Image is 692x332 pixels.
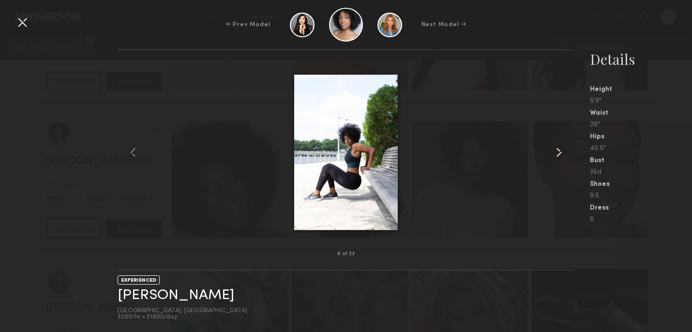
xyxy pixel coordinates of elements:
div: Hips [590,134,692,140]
div: Height [590,86,692,93]
div: 40.5" [590,145,692,152]
div: [GEOGRAPHIC_DATA], [GEOGRAPHIC_DATA] [118,308,247,314]
div: Shoes [590,181,692,188]
div: ← Prev Model [226,20,271,29]
div: Waist [590,110,692,117]
a: [PERSON_NAME] [118,288,234,303]
div: Dress [590,205,692,211]
div: Bust [590,157,692,164]
div: 35d [590,169,692,176]
div: 5'9" [590,98,692,105]
div: 26" [590,121,692,128]
div: $250/hr • $1800/day [118,314,247,320]
div: 9.5 [590,193,692,199]
div: Next Model → [421,20,466,29]
div: 8 of 23 [337,252,354,257]
div: Details [590,49,692,69]
div: 6 [590,216,692,223]
div: EXPERIENCED [118,275,160,285]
